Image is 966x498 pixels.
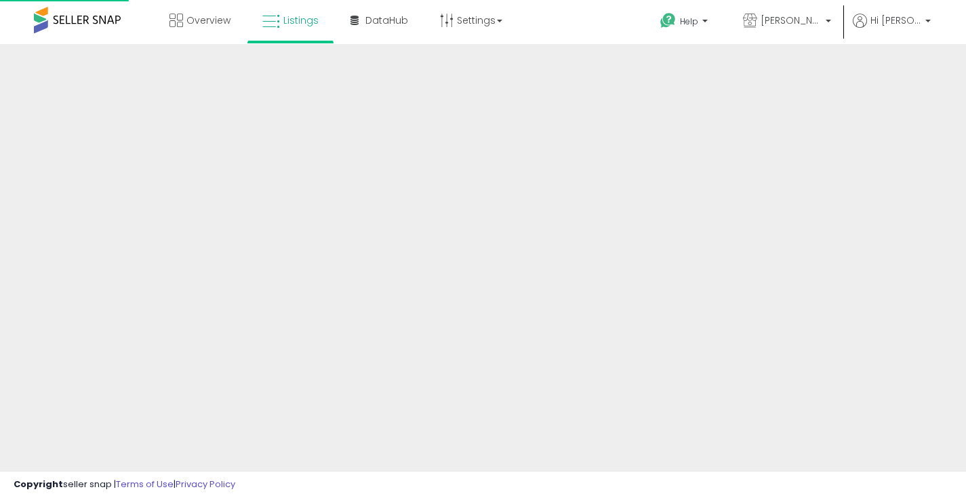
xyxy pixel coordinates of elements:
[186,14,230,27] span: Overview
[283,14,319,27] span: Listings
[870,14,921,27] span: Hi [PERSON_NAME]
[761,14,822,27] span: [PERSON_NAME] LLC
[176,478,235,491] a: Privacy Policy
[649,2,721,44] a: Help
[14,478,63,491] strong: Copyright
[680,16,698,27] span: Help
[365,14,408,27] span: DataHub
[853,14,931,44] a: Hi [PERSON_NAME]
[116,478,174,491] a: Terms of Use
[14,478,235,491] div: seller snap | |
[660,12,677,29] i: Get Help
